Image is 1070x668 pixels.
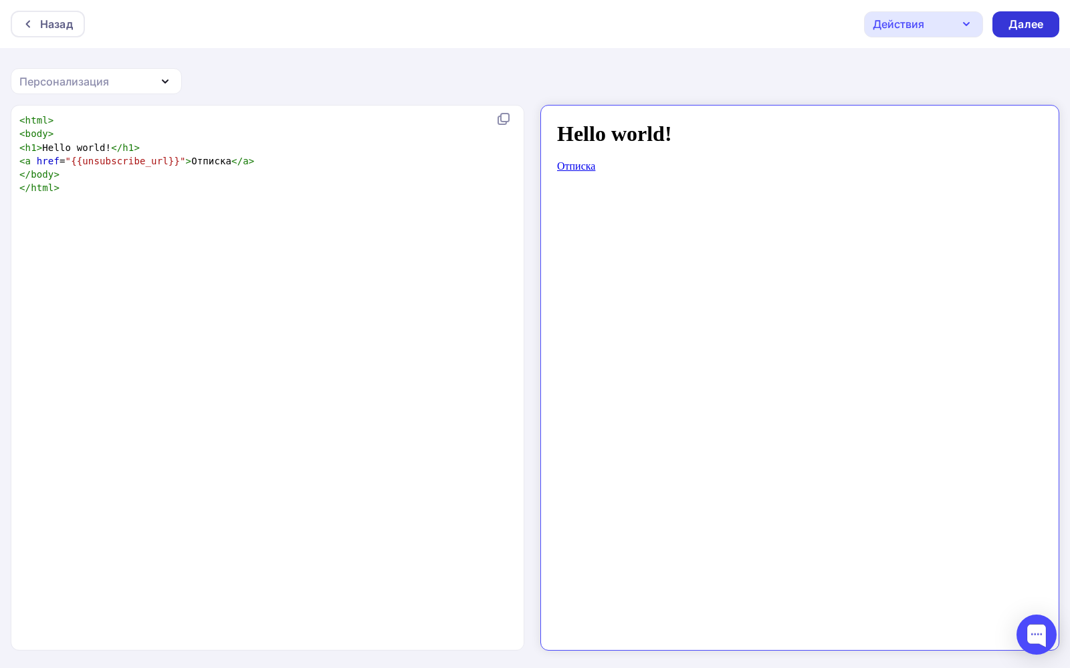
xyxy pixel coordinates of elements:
[48,128,54,139] span: >
[186,156,192,166] span: >
[53,169,60,180] span: >
[249,156,255,166] span: >
[19,156,25,166] span: <
[111,142,122,153] span: </
[243,156,249,166] span: a
[19,73,109,90] div: Персонализация
[19,169,31,180] span: </
[53,182,60,193] span: >
[19,156,255,166] span: = Отписка
[25,128,48,139] span: body
[66,156,186,166] span: "{{unsubscribe_url}}"
[31,182,53,193] span: html
[231,156,243,166] span: </
[48,115,54,126] span: >
[25,115,48,126] span: html
[19,142,140,153] span: Hello world!
[19,142,25,153] span: <
[40,16,73,32] div: Назад
[19,115,25,126] span: <
[31,169,53,180] span: body
[19,182,31,193] span: </
[37,156,60,166] span: href
[25,142,37,153] span: h1
[1008,17,1043,32] div: Далее
[19,128,25,139] span: <
[11,68,182,94] button: Персонализация
[122,142,134,153] span: h1
[5,44,43,55] a: Отписка
[37,142,43,153] span: >
[5,5,491,30] h1: Hello world!
[873,16,924,32] div: Действия
[134,142,140,153] span: >
[864,11,983,37] button: Действия
[25,156,31,166] span: a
